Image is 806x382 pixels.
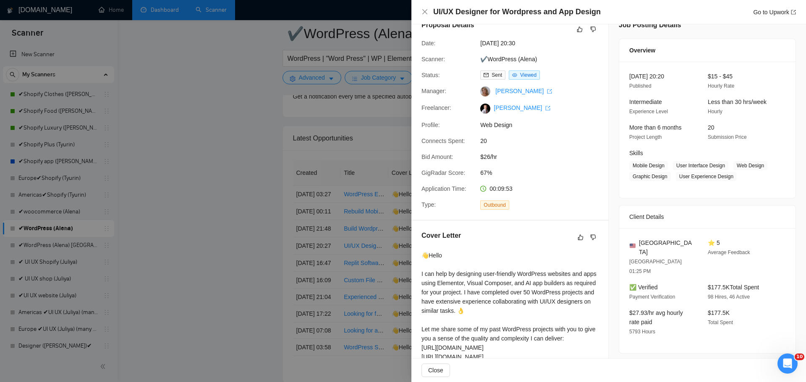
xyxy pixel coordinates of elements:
span: dislike [590,26,596,33]
span: dislike [590,234,596,241]
span: like [578,234,584,241]
span: Less than 30 hrs/week [708,99,767,105]
span: More than 6 months [629,124,682,131]
span: ✔WordPress (Alena) [480,55,606,64]
span: Sent [492,72,502,78]
span: mail [484,73,489,78]
button: like [576,232,586,242]
a: [PERSON_NAME] export [495,88,552,94]
span: Application Time: [421,185,466,192]
span: Hourly [708,109,722,114]
span: Experience Level [629,109,668,114]
span: 20 [708,124,714,131]
span: ⭐ 5 [708,239,720,246]
img: 🇺🇸 [630,243,636,249]
span: [DATE] 20:30 [480,39,606,48]
img: c1gL6zrSnaLfgYKYkFATEphuZ1VZNvXqd9unVblrKUqv_id2bBPzeby3fquoX2mwdg [480,104,490,114]
span: Payment Verification [629,294,675,300]
span: Mobile Design [629,161,668,170]
span: [DATE] 20:20 [629,73,664,80]
a: Go to Upworkexport [753,9,796,16]
span: User Interface Design [673,161,728,170]
button: dislike [588,24,598,34]
span: $26/hr [480,152,606,161]
span: export [545,106,550,111]
span: User Experience Design [676,172,737,181]
span: 10 [795,353,804,360]
span: $27.93/hr avg hourly rate paid [629,309,683,325]
span: close [421,8,428,15]
span: Project Length [629,134,662,140]
span: $15 - $45 [708,73,733,80]
span: export [547,89,552,94]
button: Close [421,364,450,377]
div: Client Details [629,205,785,228]
span: Scanner: [421,56,445,62]
span: [GEOGRAPHIC_DATA] 01:25 PM [629,259,682,274]
span: Overview [629,46,655,55]
span: eye [512,73,517,78]
span: $177.5K Total Spent [708,284,759,291]
span: Skills [629,150,643,156]
span: Total Spent [708,320,733,325]
span: Graphic Design [629,172,671,181]
span: Viewed [520,72,536,78]
span: GigRadar Score: [421,169,465,176]
span: ✅ Verified [629,284,658,291]
h5: Proposal Details [421,20,474,30]
span: Web Design [733,161,767,170]
a: [PERSON_NAME] export [494,104,550,111]
span: Manager: [421,88,446,94]
span: 67% [480,168,606,177]
span: Hourly Rate [708,83,734,89]
button: like [575,24,585,34]
span: $177.5K [708,309,730,316]
span: Outbound [480,200,509,210]
h4: UI/UX Designer for Wordpress and App Design [433,7,601,17]
span: Type: [421,201,436,208]
span: 20 [480,136,606,146]
span: Profile: [421,122,440,128]
span: [GEOGRAPHIC_DATA] [639,238,694,257]
span: 00:09:53 [489,185,513,192]
h5: Cover Letter [421,231,461,241]
span: 5793 Hours [629,329,655,335]
span: Status: [421,72,440,78]
iframe: Intercom live chat [777,353,798,374]
span: Published [629,83,652,89]
button: dislike [588,232,598,242]
span: Freelancer: [421,104,451,111]
span: Web Design [480,120,606,130]
span: 98 Hires, 46 Active [708,294,750,300]
span: Bid Amount: [421,153,453,160]
span: clock-circle [480,186,486,192]
h5: Job Posting Details [619,20,681,30]
span: Average Feedback [708,249,750,255]
span: Close [428,366,443,375]
span: export [791,10,796,15]
span: Connects Spent: [421,138,465,144]
span: like [577,26,583,33]
button: Close [421,8,428,16]
span: Intermediate [629,99,662,105]
span: Date: [421,40,435,47]
span: Submission Price [708,134,747,140]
